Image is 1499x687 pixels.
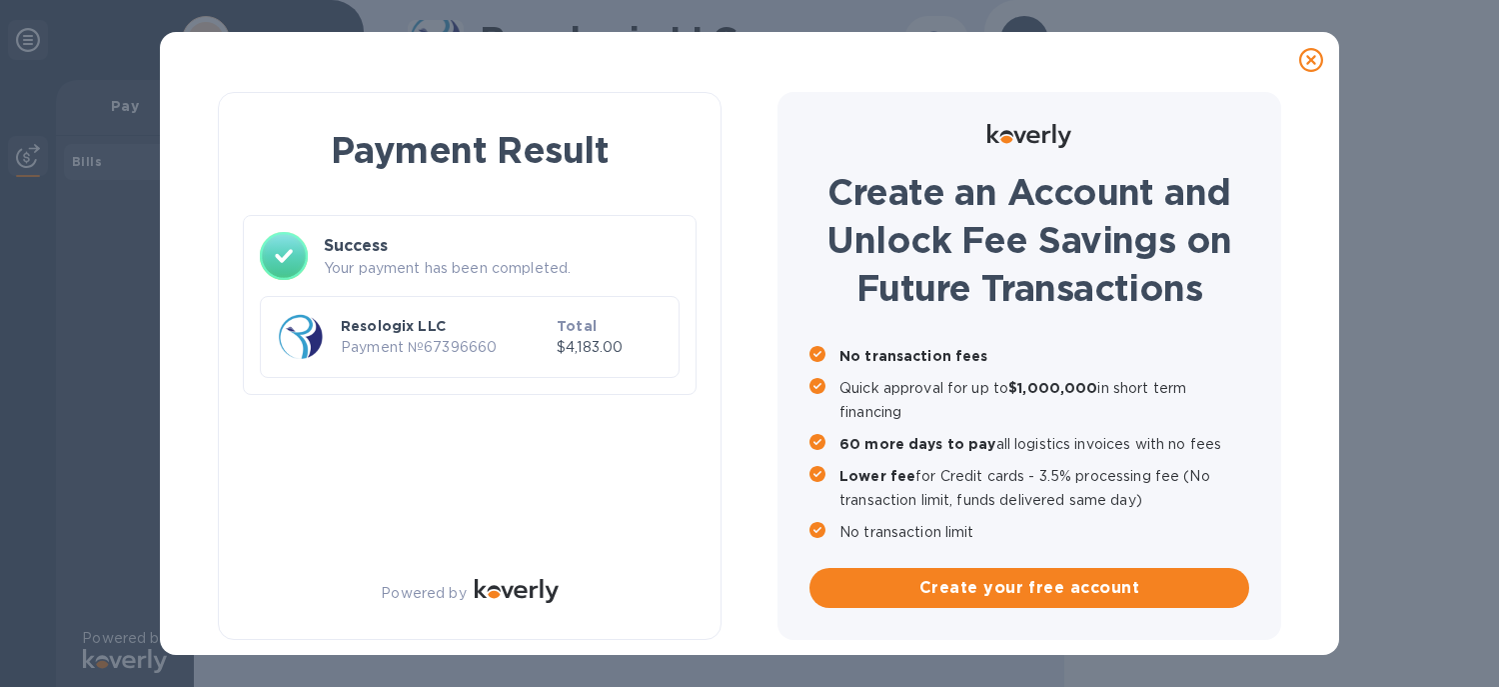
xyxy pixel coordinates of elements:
[475,579,559,603] img: Logo
[839,520,1249,544] p: No transaction limit
[324,234,680,258] h3: Success
[251,125,689,175] h1: Payment Result
[839,348,988,364] b: No transaction fees
[341,337,549,358] p: Payment № 67396660
[557,318,597,334] b: Total
[341,316,549,336] p: Resologix LLC
[809,168,1249,312] h1: Create an Account and Unlock Fee Savings on Future Transactions
[839,376,1249,424] p: Quick approval for up to in short term financing
[839,468,915,484] b: Lower fee
[809,568,1249,608] button: Create your free account
[381,583,466,604] p: Powered by
[1008,380,1097,396] b: $1,000,000
[825,576,1233,600] span: Create your free account
[839,464,1249,512] p: for Credit cards - 3.5% processing fee (No transaction limit, funds delivered same day)
[839,432,1249,456] p: all logistics invoices with no fees
[987,124,1071,148] img: Logo
[839,436,996,452] b: 60 more days to pay
[557,337,663,358] p: $4,183.00
[324,258,680,279] p: Your payment has been completed.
